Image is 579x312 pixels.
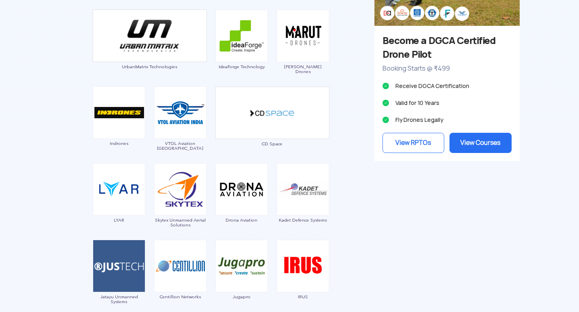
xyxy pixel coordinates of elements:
a: CD Space [215,109,330,146]
a: LYAR [92,185,146,222]
span: Jatayu Unmanned Systems [92,294,146,304]
span: UrbanMatrix Technologies [92,64,207,69]
a: View RPTOs [383,133,445,153]
span: Indrones [92,141,146,146]
a: Kadet Defence Systems [276,185,330,222]
a: VTOL Aviation [GEOGRAPHIC_DATA] [154,109,207,151]
span: Drona Aviation [215,218,268,222]
img: ic_indrones.png [93,86,145,139]
img: ic_cdspace_double.png [215,86,330,139]
a: UrbanMatrix Technologies [92,32,207,69]
h3: Become a DGCA Certified Drone Pilot [383,34,512,61]
a: Centillion Networks [154,262,207,299]
img: img_irus.png [277,240,329,292]
span: IdeaForge Technology [215,64,268,69]
img: ic_jugapro.png [215,240,268,292]
span: LYAR [92,218,146,222]
li: Valid for 10 Years [383,97,512,109]
img: ic_jatayu.png [93,240,145,292]
span: Skytex Unmanned Aerial Solutions [154,218,207,227]
a: Drona Aviation [215,185,268,222]
span: CD Space [215,141,330,146]
a: IdeaForge Technology [215,32,268,69]
li: Fly Drones Legally [383,114,512,126]
img: ic_marutdrones.png [277,10,329,62]
span: Centillion Networks [154,294,207,299]
img: ic_skytex.png [154,163,207,216]
img: img_lyar.png [93,163,145,216]
img: drona-maps.png [215,163,268,216]
img: ic_urbanmatrix_double.png [92,9,207,62]
img: ic_ideaforge.png [215,10,268,62]
li: Receive DGCA Certification [383,80,512,92]
img: ic_centillion.png [154,240,207,292]
a: Skytex Unmanned Aerial Solutions [154,185,207,227]
a: Jatayu Unmanned Systems [92,262,146,304]
a: Indrones [92,109,146,146]
span: Jugapro [215,294,268,299]
a: View Courses [449,133,512,153]
span: IRUS [276,294,330,299]
span: [PERSON_NAME] Drones [276,64,330,74]
a: IRUS [276,262,330,299]
img: ic_kadet.png [277,163,329,216]
p: Booking Starts @ ₹499 [383,63,512,74]
img: ic_vtolaviation.png [154,86,207,139]
span: VTOL Aviation [GEOGRAPHIC_DATA] [154,141,207,151]
span: Kadet Defence Systems [276,218,330,222]
a: Jugapro [215,262,268,299]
